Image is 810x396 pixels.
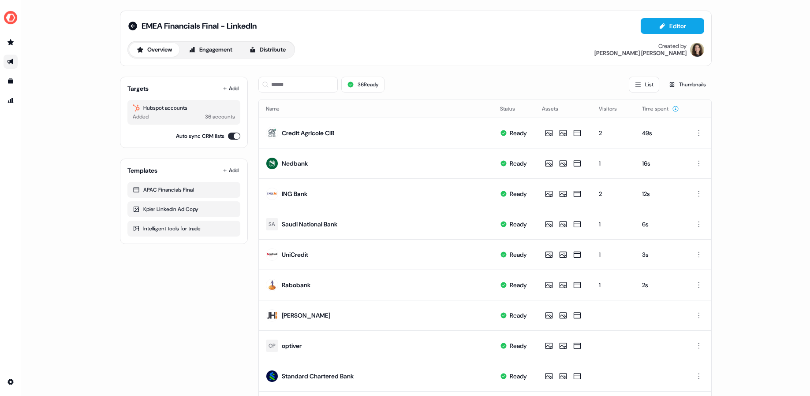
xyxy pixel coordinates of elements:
[642,250,679,259] div: 3s
[4,375,18,389] a: Go to integrations
[510,129,527,137] div: Ready
[4,74,18,88] a: Go to templates
[4,35,18,49] a: Go to prospects
[269,220,275,229] div: SA
[221,82,240,95] button: Add
[658,43,687,50] div: Created by
[510,189,527,198] div: Ready
[282,372,354,381] div: Standard Chartered Bank
[282,281,310,289] div: Rabobank
[133,112,149,121] div: Added
[133,224,235,233] div: Intelligent tools for trade
[133,185,235,194] div: APAC Financials Final
[599,281,628,289] div: 1
[599,159,628,168] div: 1
[133,104,235,112] div: Hubspot accounts
[599,129,628,137] div: 2
[176,132,224,141] label: Auto sync CRM lists
[242,43,293,57] button: Distribute
[642,129,679,137] div: 49s
[642,189,679,198] div: 12s
[629,77,659,93] button: List
[510,372,527,381] div: Ready
[594,50,687,57] div: [PERSON_NAME] [PERSON_NAME]
[282,129,334,137] div: Credit Agricole CIB
[282,341,302,350] div: optiver
[663,77,712,93] button: Thumbnails
[282,250,308,259] div: UniCredit
[599,220,628,229] div: 1
[690,43,704,57] img: Alexandra
[642,159,679,168] div: 16s
[282,159,308,168] div: Nedbank
[282,220,337,229] div: Saudi National Bank
[4,55,18,69] a: Go to outbound experience
[142,21,257,31] span: EMEA Financials Final - LinkedIn
[181,43,240,57] button: Engagement
[642,281,679,289] div: 2s
[510,341,527,350] div: Ready
[500,101,526,117] button: Status
[127,166,157,175] div: Templates
[510,250,527,259] div: Ready
[641,22,704,32] a: Editor
[641,18,704,34] button: Editor
[133,205,235,214] div: Kpler LinkedIn Ad Copy
[221,164,240,177] button: Add
[535,100,592,118] th: Assets
[642,220,679,229] div: 6s
[282,311,330,320] div: [PERSON_NAME]
[510,159,527,168] div: Ready
[599,189,628,198] div: 2
[269,341,276,350] div: OP
[510,311,527,320] div: Ready
[282,189,307,198] div: ING Bank
[510,281,527,289] div: Ready
[599,101,627,117] button: Visitors
[341,77,384,93] button: 36Ready
[599,250,628,259] div: 1
[127,84,149,93] div: Targets
[266,101,290,117] button: Name
[510,220,527,229] div: Ready
[129,43,179,57] button: Overview
[642,101,679,117] button: Time spent
[205,112,235,121] div: 36 accounts
[4,93,18,107] a: Go to attribution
